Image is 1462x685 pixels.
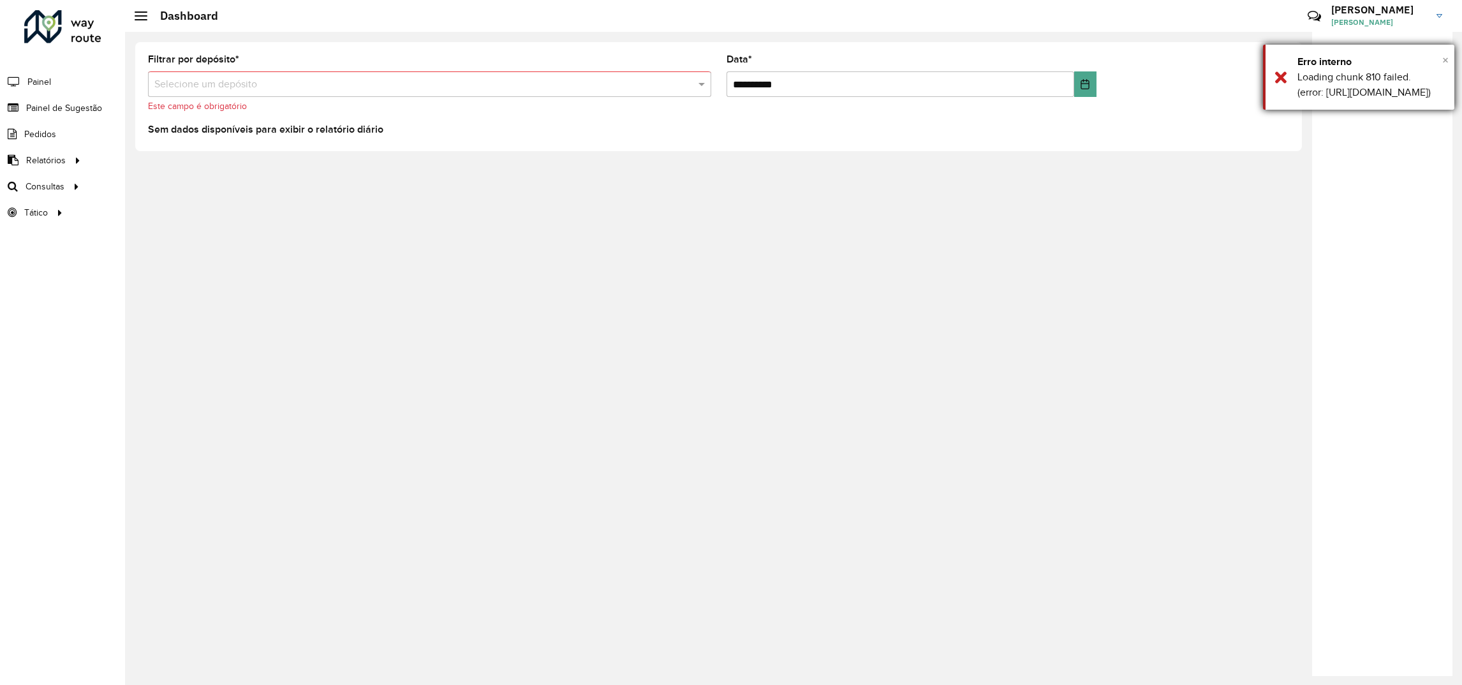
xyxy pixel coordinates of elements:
[1442,53,1449,67] span: ×
[26,154,66,167] span: Relatórios
[727,52,752,67] label: Data
[148,122,383,137] label: Sem dados disponíveis para exibir o relatório diário
[24,206,48,219] span: Tático
[148,101,247,111] formly-validation-message: Este campo é obrigatório
[26,180,64,193] span: Consultas
[24,128,56,141] span: Pedidos
[27,75,51,89] span: Painel
[1331,4,1427,16] h3: [PERSON_NAME]
[1074,71,1096,97] button: Choose Date
[1442,50,1449,70] button: Close
[1297,54,1445,70] div: Erro interno
[1297,70,1445,100] div: Loading chunk 810 failed. (error: [URL][DOMAIN_NAME])
[147,9,218,23] h2: Dashboard
[1301,3,1328,30] a: Contato Rápido
[1331,17,1427,28] span: [PERSON_NAME]
[26,101,102,115] span: Painel de Sugestão
[148,52,239,67] label: Filtrar por depósito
